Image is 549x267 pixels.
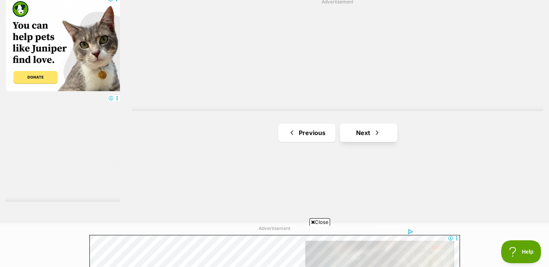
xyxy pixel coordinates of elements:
[340,124,397,142] a: Next page
[278,124,335,142] a: Previous page
[501,240,541,263] iframe: Help Scout Beacon - Open
[136,229,414,263] iframe: Advertisement
[6,95,120,190] iframe: Advertisement
[132,124,543,142] nav: Pagination
[152,8,523,103] iframe: Advertisement
[309,218,330,226] span: Close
